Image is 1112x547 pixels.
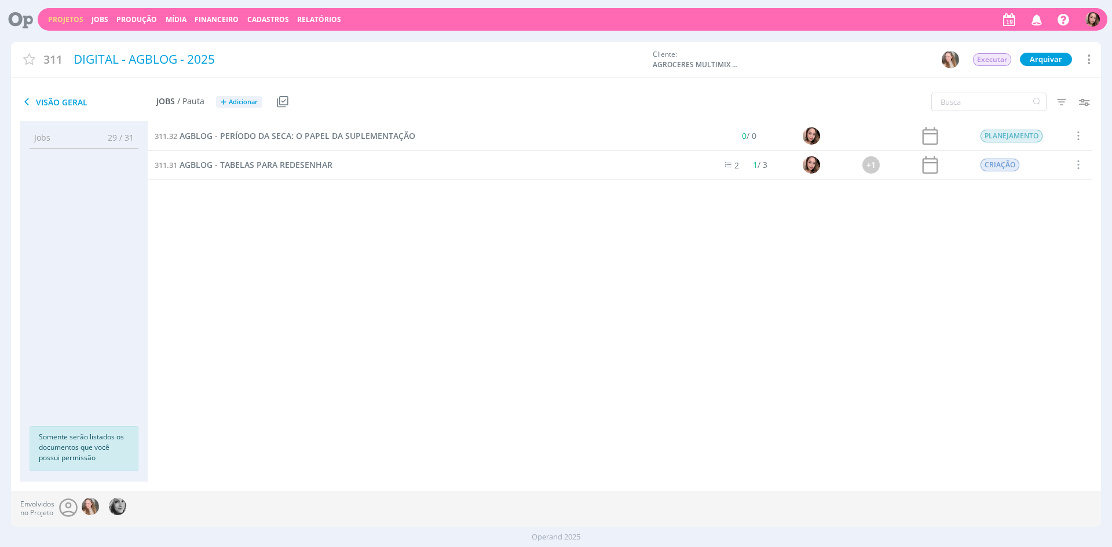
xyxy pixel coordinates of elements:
span: Executar [973,53,1011,66]
a: Jobs [92,14,108,24]
a: Financeiro [195,14,239,24]
div: +1 [862,156,880,174]
button: Arquivar [1020,53,1072,66]
span: Adicionar [229,98,258,106]
span: / Pauta [177,97,204,107]
a: 311.32AGBLOG - PERÍODO DA SECA: O PAPEL DA SUPLEMENTAÇÃO [155,130,415,142]
input: Busca [931,93,1047,111]
button: Jobs [88,15,112,24]
a: Relatórios [297,14,341,24]
span: AGBLOG - PERÍODO DA SECA: O PAPEL DA SUPLEMENTAÇÃO [180,130,415,141]
span: CRIAÇÃO [981,159,1019,171]
span: Envolvidos no Projeto [20,500,54,517]
button: T [1085,9,1100,30]
span: / 0 [742,130,756,141]
span: 0 [742,130,747,141]
button: Projetos [45,15,87,24]
span: 311.31 [155,160,177,170]
button: Mídia [162,15,190,24]
div: DIGITAL - AGBLOG - 2025 [69,46,647,73]
button: +Adicionar [216,96,262,108]
span: Jobs [34,131,50,144]
span: Visão Geral [20,95,156,109]
button: Produção [113,15,160,24]
button: Financeiro [191,15,242,24]
img: J [109,498,126,515]
span: AGBLOG - TABELAS PARA REDESENHAR [180,159,332,170]
span: / 3 [753,159,768,170]
span: 311.32 [155,131,177,141]
a: Mídia [166,14,186,24]
span: Cadastros [247,14,289,24]
span: 2 [735,160,740,171]
span: 311 [43,51,63,68]
span: Jobs [156,97,175,107]
img: T [803,156,820,174]
img: T [1085,12,1100,27]
a: Projetos [48,14,83,24]
img: G [82,498,99,515]
p: Somente serão listados os documentos que você possui permissão [39,432,129,463]
a: Produção [116,14,157,24]
a: 311.31AGBLOG - TABELAS PARA REDESENHAR [155,159,332,171]
div: Cliente: [653,49,913,70]
span: 1 [753,159,758,170]
span: + [221,96,226,108]
span: 29 / 31 [99,131,134,144]
button: Cadastros [244,15,292,24]
img: T [803,127,820,145]
img: G [942,51,959,68]
span: AGROCERES MULTIMIX NUTRIÇÃO ANIMAL LTDA. [653,60,740,70]
span: PLANEJAMENTO [981,130,1042,142]
button: Executar [972,53,1012,67]
button: Relatórios [294,15,345,24]
button: G [941,50,960,69]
